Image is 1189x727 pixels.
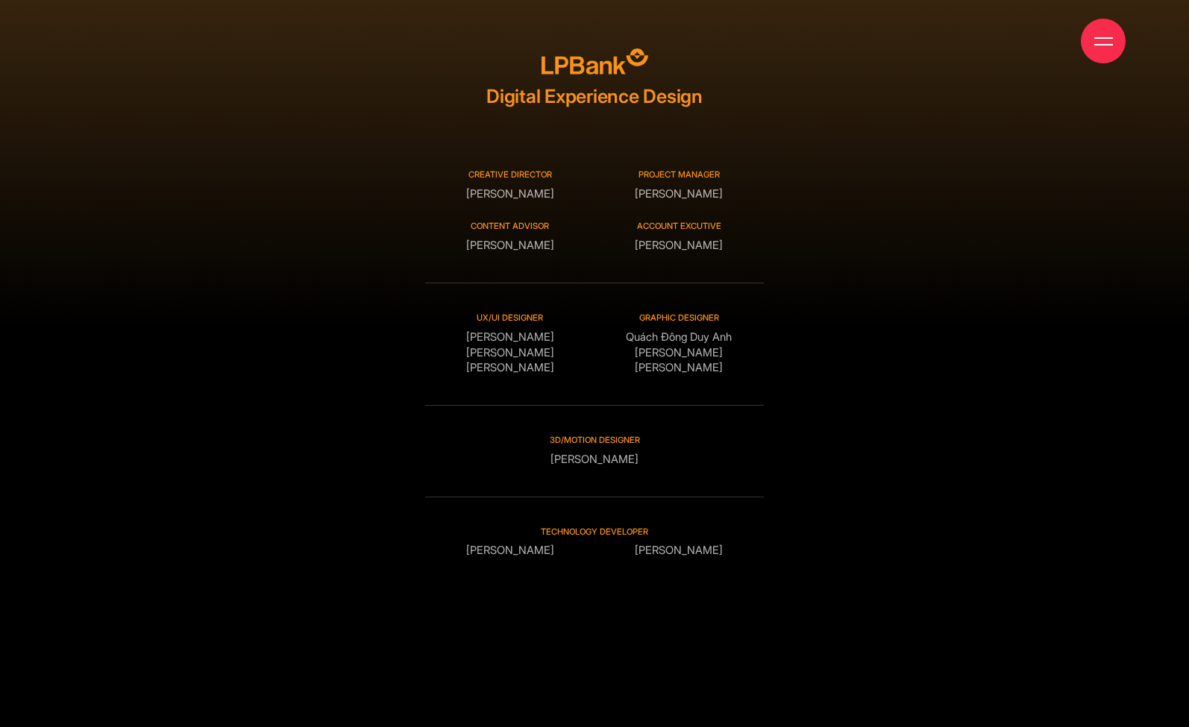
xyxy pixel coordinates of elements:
div: [PERSON_NAME] [594,221,764,254]
div: [PERSON_NAME] [510,435,680,468]
p: [PERSON_NAME] [425,543,594,558]
div: [PERSON_NAME] [425,221,594,254]
small: Creative Director [425,169,594,181]
p: [PERSON_NAME] [594,543,764,558]
small: Project manager [594,169,764,181]
h2: Digital Experience Design [425,85,763,107]
div: [PERSON_NAME] [425,169,594,202]
small: technology developer [425,526,763,538]
div: [PERSON_NAME] [594,169,764,202]
small: UX/UI DESIGNER [425,312,594,324]
div: [PERSON_NAME] [PERSON_NAME] [PERSON_NAME] [425,312,594,376]
div: Quách Đông Duy Anh [PERSON_NAME] [PERSON_NAME] [594,312,764,376]
small: 3D/Motion designer [510,435,680,447]
small: Graphic designer [594,312,764,324]
small: Account excutive [594,221,764,233]
small: Content advisor [425,221,594,233]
